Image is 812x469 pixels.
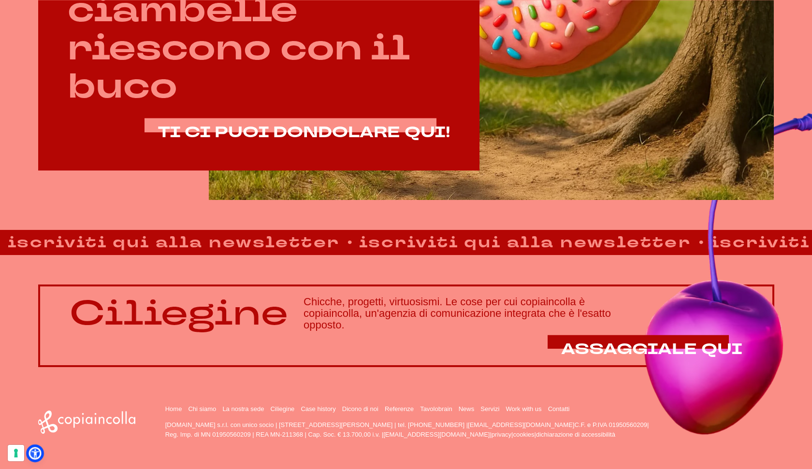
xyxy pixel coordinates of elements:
[492,431,511,438] a: privacy
[561,339,742,359] span: ASSAGGIALE QUI
[506,405,541,412] a: Work with us
[548,405,570,412] a: Contatti
[222,405,264,412] a: La nostra sede
[459,405,475,412] a: News
[351,231,699,254] strong: iscriviti qui alla newsletter
[383,431,490,438] a: [EMAIL_ADDRESS][DOMAIN_NAME]
[342,405,378,412] a: Dicono di noi
[29,447,41,459] a: Apri il menu di accessibilità
[301,405,335,412] a: Case history
[165,420,652,439] p: [DOMAIN_NAME] s.r.l. con unico socio | [STREET_ADDRESS][PERSON_NAME] | tel. [PHONE_NUMBER] | C.F....
[158,124,450,141] a: TI CI PUOI DONDOLARE QUI!
[304,296,742,331] h3: Chicche, progetti, virtuosismi. Le cose per cui copiaincolla è copiaincolla, un'agenzia di comuni...
[561,341,742,357] a: ASSAGGIALE QUI
[8,445,24,461] button: Le tue preferenze relative al consenso per le tecnologie di tracciamento
[70,294,288,332] p: Ciliegine
[420,405,452,412] a: Tavolobrain
[536,431,615,438] a: dichiarazione di accessibilità
[165,405,182,412] a: Home
[513,431,534,438] a: cookies
[385,405,414,412] a: Referenze
[468,421,574,428] a: [EMAIL_ADDRESS][DOMAIN_NAME]
[480,405,499,412] a: Servizi
[188,405,216,412] a: Chi siamo
[270,405,294,412] a: Ciliegine
[158,122,450,142] span: TI CI PUOI DONDOLARE QUI!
